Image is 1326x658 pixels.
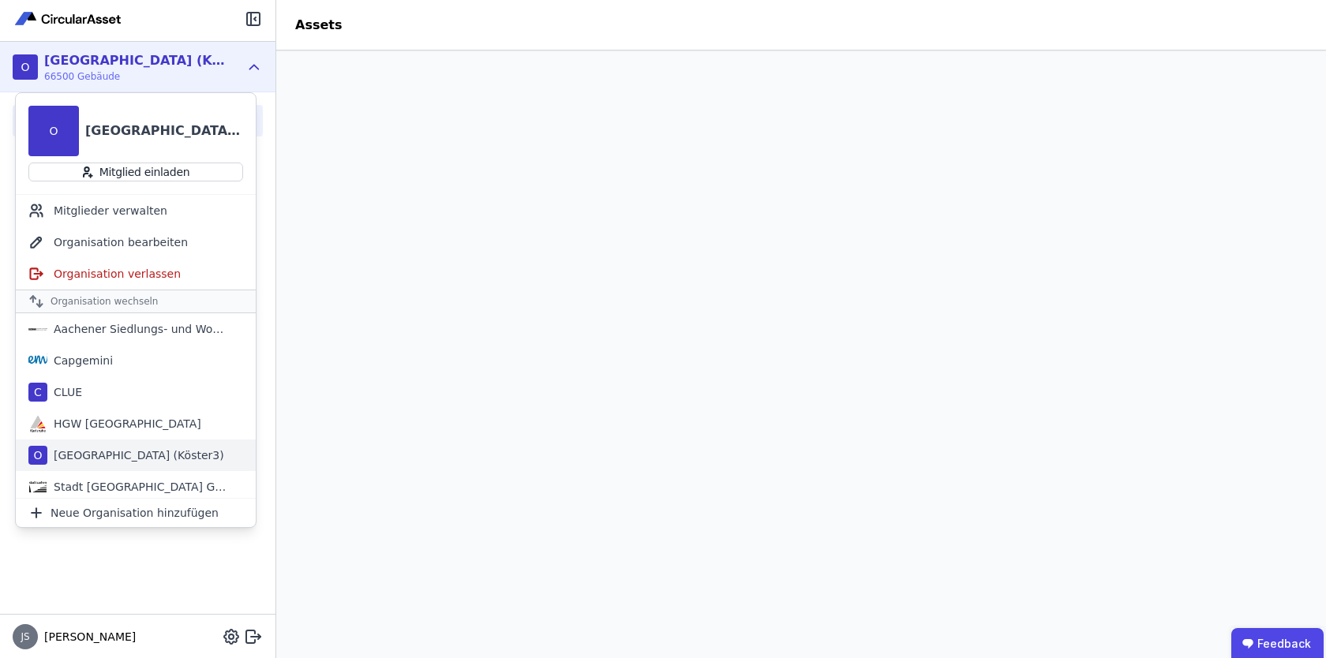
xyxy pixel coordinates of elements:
[47,447,224,463] div: [GEOGRAPHIC_DATA] (Köster3)
[13,9,125,28] img: Concular
[16,226,256,258] div: Organisation bearbeiten
[28,351,47,370] img: Capgemini
[28,106,79,156] div: O
[28,383,47,402] div: C
[28,446,47,465] div: O
[28,414,47,433] img: HGW Karlsruhe
[276,16,361,35] div: Assets
[28,163,243,181] button: Mitglied einladen
[276,50,1326,658] iframe: retool
[47,416,201,432] div: HGW [GEOGRAPHIC_DATA]
[16,258,256,290] div: Organisation verlassen
[13,54,38,80] div: O
[47,353,113,368] div: Capgemini
[44,70,226,83] span: 66500 Gebäude
[47,479,229,495] div: Stadt [GEOGRAPHIC_DATA] Gebäudemanagement
[38,629,136,645] span: [PERSON_NAME]
[16,290,256,313] div: Organisation wechseln
[47,321,229,337] div: Aachener Siedlungs- und Wohnungsgesellschaft mbH
[21,632,29,641] span: JS
[85,122,243,140] div: [GEOGRAPHIC_DATA] (Köster)
[16,195,256,226] div: Mitglieder verwalten
[47,384,82,400] div: CLUE
[44,51,226,70] div: [GEOGRAPHIC_DATA] (Köster)
[28,320,47,338] img: Aachener Siedlungs- und Wohnungsgesellschaft mbH
[28,477,47,496] img: Stadt Aachen Gebäudemanagement
[51,505,219,521] span: Neue Organisation hinzufügen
